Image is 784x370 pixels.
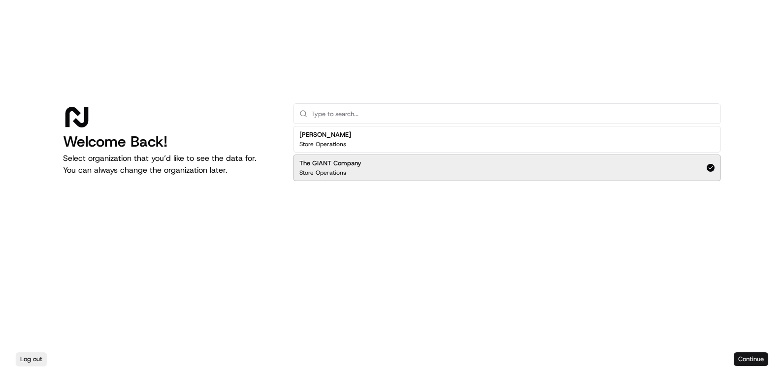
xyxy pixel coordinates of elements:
button: Log out [16,352,47,366]
h2: The GIANT Company [299,159,361,168]
h2: [PERSON_NAME] [299,130,351,139]
p: Store Operations [299,140,346,148]
h1: Welcome Back! [63,133,277,151]
div: Suggestions [293,124,721,183]
p: Select organization that you’d like to see the data for. You can always change the organization l... [63,153,277,176]
p: Store Operations [299,169,346,177]
input: Type to search... [311,104,715,123]
button: Continue [734,352,768,366]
